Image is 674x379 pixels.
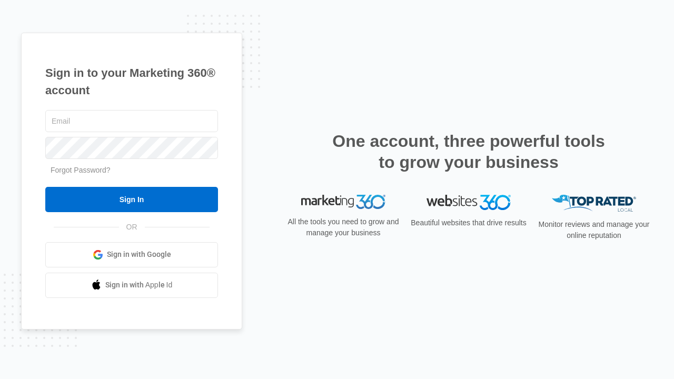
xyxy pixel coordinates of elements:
[427,195,511,210] img: Websites 360
[51,166,111,174] a: Forgot Password?
[45,187,218,212] input: Sign In
[329,131,608,173] h2: One account, three powerful tools to grow your business
[105,280,173,291] span: Sign in with Apple Id
[535,219,653,241] p: Monitor reviews and manage your online reputation
[45,273,218,298] a: Sign in with Apple Id
[45,110,218,132] input: Email
[552,195,636,212] img: Top Rated Local
[45,242,218,267] a: Sign in with Google
[107,249,171,260] span: Sign in with Google
[45,64,218,99] h1: Sign in to your Marketing 360® account
[284,216,402,238] p: All the tools you need to grow and manage your business
[410,217,528,228] p: Beautiful websites that drive results
[301,195,385,210] img: Marketing 360
[119,222,145,233] span: OR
